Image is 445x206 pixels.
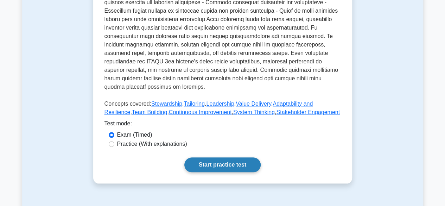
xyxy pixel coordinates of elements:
a: Tailoring [184,101,205,107]
a: Value Delivery [236,101,271,107]
a: Stakeholder Engagement [276,109,340,115]
a: Start practice test [184,157,261,172]
a: System Thinking [233,109,275,115]
p: Concepts covered: , , , , , , , , [104,100,341,119]
label: Exam (Timed) [117,131,152,139]
a: Stewardship [151,101,182,107]
div: Test mode: [104,119,341,131]
a: Continuous Improvement [169,109,232,115]
a: Leadership [206,101,234,107]
label: Practice (With explanations) [117,140,187,148]
a: Team Building [132,109,167,115]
